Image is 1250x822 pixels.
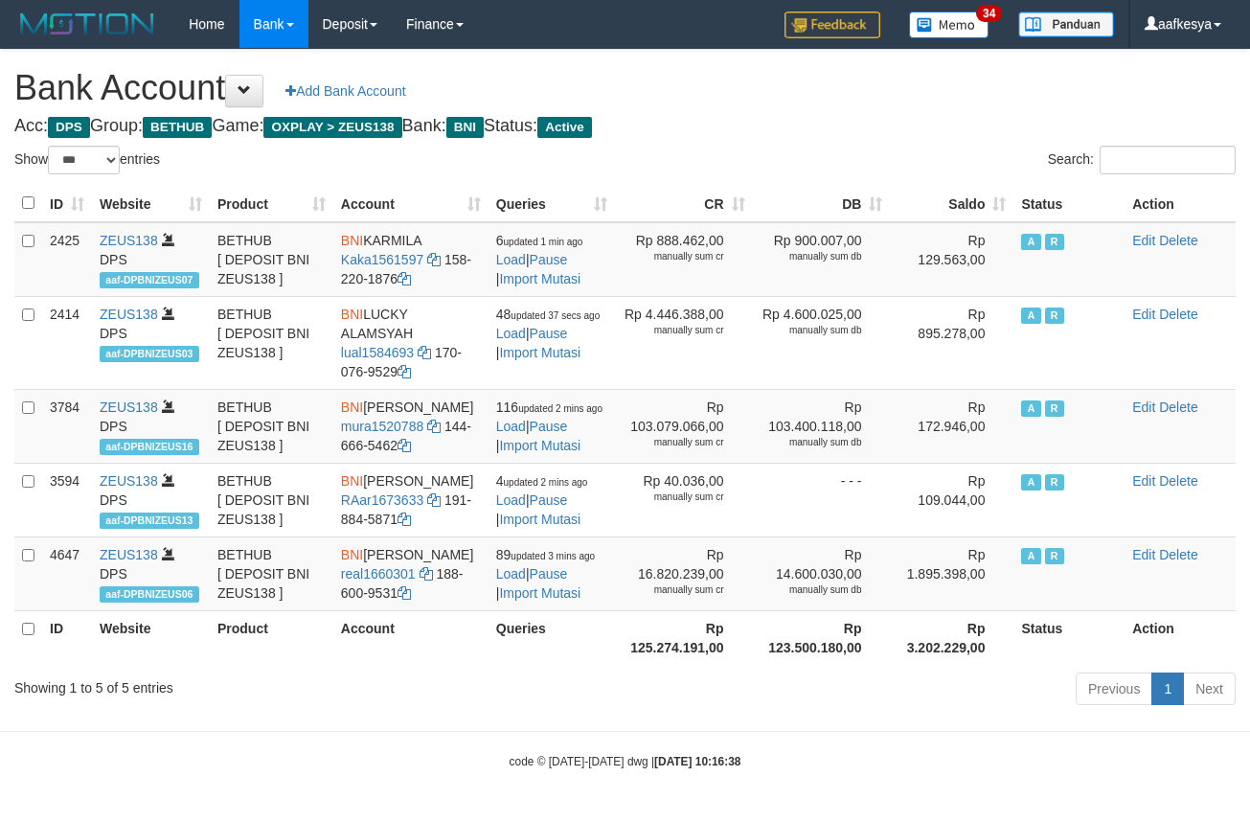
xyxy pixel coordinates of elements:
[530,566,568,582] a: Pause
[615,185,753,222] th: CR: activate to sort column ascending
[398,438,411,453] a: Copy 1446665462 to clipboard
[1100,146,1236,174] input: Search:
[427,492,441,508] a: Copy RAar1673633 to clipboard
[623,583,724,597] div: manually sum cr
[42,463,92,537] td: 3594
[530,492,568,508] a: Pause
[1151,673,1184,705] a: 1
[1045,474,1064,491] span: Running
[496,307,600,322] span: 48
[496,400,602,453] span: | |
[761,250,862,263] div: manually sum db
[1159,547,1197,562] a: Delete
[1013,185,1125,222] th: Status
[100,346,199,362] span: aaf-DPBNIZEUS03
[48,117,90,138] span: DPS
[623,491,724,504] div: manually sum cr
[418,345,431,360] a: Copy lual1584693 to clipboard
[42,222,92,297] td: 2425
[333,389,489,463] td: [PERSON_NAME] 144-666-5462
[42,610,92,665] th: ID
[210,222,333,297] td: BETHUB [ DEPOSIT BNI ZEUS138 ]
[100,439,199,455] span: aaf-DPBNIZEUS16
[496,492,526,508] a: Load
[518,403,602,414] span: updated 2 mins ago
[1021,400,1040,417] span: Active
[341,252,423,267] a: Kaka1561597
[100,233,158,248] a: ZEUS138
[489,185,615,222] th: Queries: activate to sort column ascending
[530,326,568,341] a: Pause
[92,463,210,537] td: DPS
[623,436,724,449] div: manually sum cr
[263,117,401,138] span: OXPLAY > ZEUS138
[1013,610,1125,665] th: Status
[1132,547,1155,562] a: Edit
[14,69,1236,107] h1: Bank Account
[890,185,1013,222] th: Saldo: activate to sort column ascending
[341,345,414,360] a: lual1584693
[210,463,333,537] td: BETHUB [ DEPOSIT BNI ZEUS138 ]
[427,252,441,267] a: Copy Kaka1561597 to clipboard
[48,146,120,174] select: Showentries
[333,537,489,610] td: [PERSON_NAME] 188-600-9531
[615,463,753,537] td: Rp 40.036,00
[1045,548,1064,564] span: Running
[496,473,588,489] span: 4
[753,222,891,297] td: Rp 900.007,00
[511,310,600,321] span: updated 37 secs ago
[100,400,158,415] a: ZEUS138
[976,5,1002,22] span: 34
[92,296,210,389] td: DPS
[398,585,411,601] a: Copy 1886009531 to clipboard
[496,326,526,341] a: Load
[398,271,411,286] a: Copy 1582201876 to clipboard
[615,389,753,463] td: Rp 103.079.066,00
[333,185,489,222] th: Account: activate to sort column ascending
[1132,307,1155,322] a: Edit
[333,463,489,537] td: [PERSON_NAME] 191-884-5871
[210,389,333,463] td: BETHUB [ DEPOSIT BNI ZEUS138 ]
[489,610,615,665] th: Queries
[14,117,1236,136] h4: Acc: Group: Game: Bank: Status:
[504,477,588,488] span: updated 2 mins ago
[753,389,891,463] td: Rp 103.400.118,00
[753,463,891,537] td: - - -
[42,296,92,389] td: 2414
[341,492,423,508] a: RAar1673633
[615,222,753,297] td: Rp 888.462,00
[496,566,526,582] a: Load
[1125,185,1236,222] th: Action
[1048,146,1236,174] label: Search:
[420,566,433,582] a: Copy real1660301 to clipboard
[100,473,158,489] a: ZEUS138
[1021,548,1040,564] span: Active
[341,566,416,582] a: real1660301
[1021,474,1040,491] span: Active
[530,419,568,434] a: Pause
[1045,400,1064,417] span: Running
[341,547,363,562] span: BNI
[753,537,891,610] td: Rp 14.600.030,00
[341,473,363,489] span: BNI
[100,513,199,529] span: aaf-DPBNIZEUS13
[1045,308,1064,324] span: Running
[427,419,441,434] a: Copy mura1520788 to clipboard
[890,296,1013,389] td: Rp 895.278,00
[210,296,333,389] td: BETHUB [ DEPOSIT BNI ZEUS138 ]
[341,400,363,415] span: BNI
[909,11,989,38] img: Button%20Memo.svg
[398,512,411,527] a: Copy 1918845871 to clipboard
[42,185,92,222] th: ID: activate to sort column ascending
[1159,473,1197,489] a: Delete
[510,755,741,768] small: code © [DATE]-[DATE] dwg |
[496,233,583,286] span: | |
[100,547,158,562] a: ZEUS138
[92,222,210,297] td: DPS
[511,551,595,561] span: updated 3 mins ago
[504,237,583,247] span: updated 1 min ago
[615,296,753,389] td: Rp 4.446.388,00
[92,185,210,222] th: Website: activate to sort column ascending
[273,75,418,107] a: Add Bank Account
[42,389,92,463] td: 3784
